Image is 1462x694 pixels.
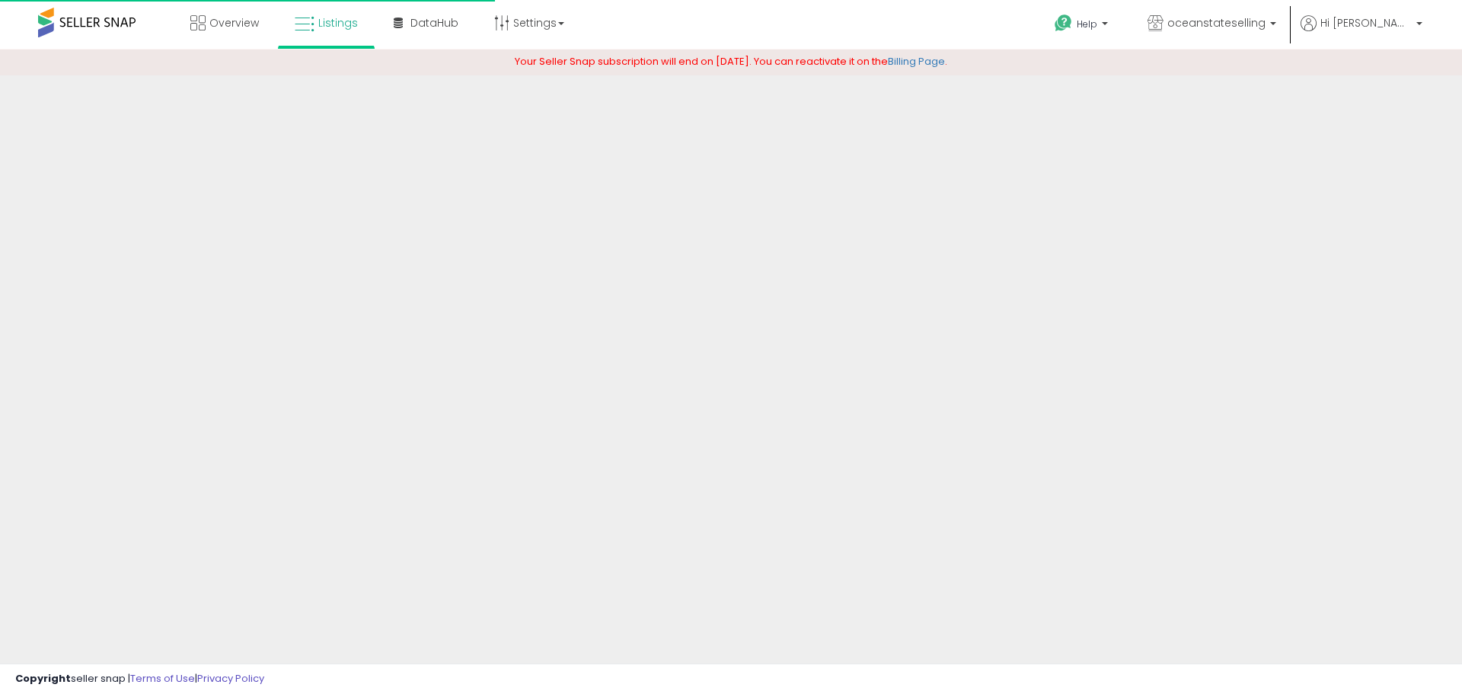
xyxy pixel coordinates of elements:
[1320,15,1412,30] span: Hi [PERSON_NAME]
[410,15,458,30] span: DataHub
[1042,2,1123,50] a: Help
[209,15,259,30] span: Overview
[1077,18,1097,30] span: Help
[130,671,195,686] a: Terms of Use
[1054,14,1073,33] i: Get Help
[888,54,945,69] a: Billing Page
[1167,15,1266,30] span: oceanstateselling
[1301,15,1422,50] a: Hi [PERSON_NAME]
[197,671,264,686] a: Privacy Policy
[15,672,264,686] div: seller snap | |
[515,54,947,69] span: Your Seller Snap subscription will end on [DATE]. You can reactivate it on the .
[15,671,71,686] strong: Copyright
[318,15,358,30] span: Listings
